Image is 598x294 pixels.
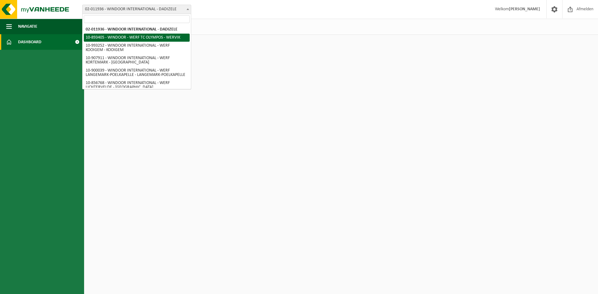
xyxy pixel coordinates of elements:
[18,34,41,50] span: Dashboard
[18,19,37,34] span: Navigatie
[84,26,190,34] li: 02-011936 - WINDOOR INTERNATIONAL - DADIZELE
[509,7,540,12] strong: [PERSON_NAME]
[84,67,190,79] li: 10-900039 - WINDOOR INTERNATIONAL - WERF LANGEMARK-POELKAPELLE - LANGEMARK-POELKAPELLE
[84,42,190,54] li: 10-993252 - WINDOOR INTERNATIONAL - WERF KOOIGEM - KOOIGEM
[83,5,191,14] span: 02-011936 - WINDOOR INTERNATIONAL - DADIZELE
[84,79,190,91] li: 10-856768 - WINDOOR INTERNATIONAL - WERF LICHTERVELDE - [GEOGRAPHIC_DATA]
[84,54,190,67] li: 10-907911 - WINDOOR INTERNATIONAL - WERF KORTEMARK - [GEOGRAPHIC_DATA]
[84,34,190,42] li: 10-893405 - WINDOOR - WERF TC OLYMPOS - WERVIK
